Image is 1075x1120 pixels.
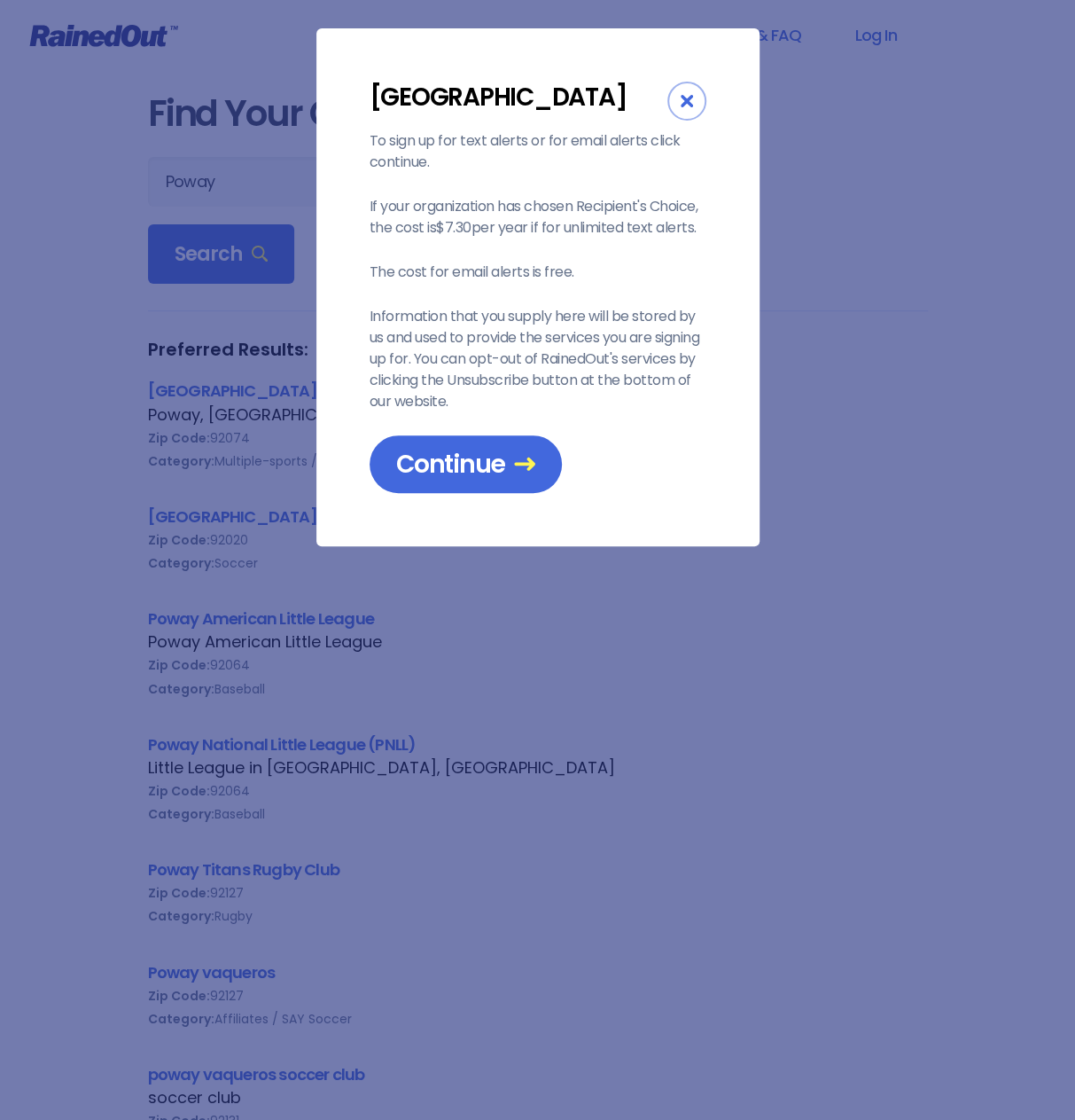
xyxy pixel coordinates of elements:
p: Information that you supply here will be stored by us and used to provide the services you are si... [370,306,706,412]
span: Continue [396,449,535,480]
div: [GEOGRAPHIC_DATA] [370,82,667,113]
p: If your organization has chosen Recipient's Choice, the cost is $7.30 per year if for unlimited t... [370,196,706,239]
div: Close [667,82,706,121]
p: The cost for email alerts is free. [370,262,706,283]
p: To sign up for text alerts or for email alerts click continue. [370,130,706,173]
